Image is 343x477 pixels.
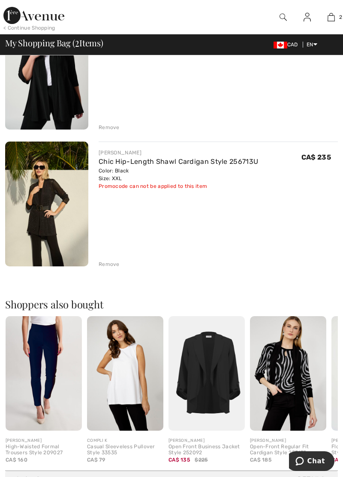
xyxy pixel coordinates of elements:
div: [PERSON_NAME] [168,438,245,444]
img: Open Front Business Jacket Style 252092 [168,316,245,431]
span: 2 [75,36,79,48]
h2: Shoppers also bought [5,299,338,309]
span: CA$ 185 [250,457,271,463]
div: Remove [99,124,120,131]
div: Remove [99,260,120,268]
img: Chic Hip-Length Shawl Cardigan Style 256713U [5,142,88,266]
span: CAD [274,42,301,48]
span: CA$ 235 [301,153,331,161]
span: CA$ 135 [168,454,190,463]
div: Promocode can not be applied to this item [99,182,258,190]
iframe: Opens a widget where you can chat to one of our agents [289,451,334,473]
img: My Bag [328,12,335,22]
div: Open-Front Regular Fit Cardigan Style 253175 [250,444,326,456]
div: [PERSON_NAME] [250,438,326,444]
span: $225 [195,456,208,464]
img: Casual Sleeveless Pullover Style 33535 [87,316,163,431]
img: My Info [304,12,311,22]
div: [PERSON_NAME] [99,149,258,157]
img: Open-Front Regular Fit Cardigan Style 253175 [250,316,326,431]
img: search the website [280,12,287,22]
a: 2 [319,12,343,22]
span: EN [307,42,317,48]
img: Relaxed Fit Open-Front Cardigan Style 201547 [5,5,88,130]
span: CA$ 160 [6,457,27,463]
img: Canadian Dollar [274,42,287,48]
span: CA$ 79 [87,457,105,463]
span: My Shopping Bag ( Items) [5,39,103,47]
a: Sign In [297,12,318,23]
div: [PERSON_NAME] [6,438,82,444]
div: High-Waisted Formal Trousers Style 209027 [6,444,82,456]
div: COMPLI K [87,438,163,444]
div: Casual Sleeveless Pullover Style 33535 [87,444,163,456]
div: < Continue Shopping [3,24,55,32]
img: 1ère Avenue [3,7,64,24]
img: High-Waisted Formal Trousers Style 209027 [6,316,82,431]
div: Color: Black Size: XXL [99,167,258,182]
span: 2 [339,13,342,21]
div: Open Front Business Jacket Style 252092 [168,444,245,456]
a: Chic Hip-Length Shawl Cardigan Style 256713U [99,157,258,166]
